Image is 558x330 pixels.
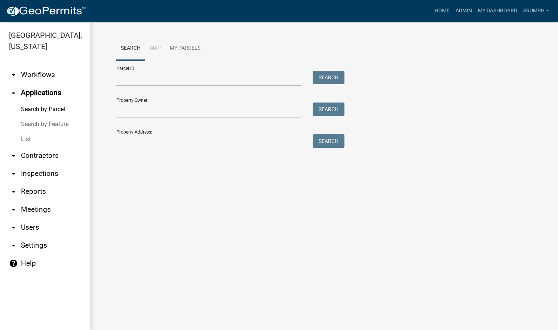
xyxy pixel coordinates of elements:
[9,241,18,250] i: arrow_drop_down
[453,4,475,18] a: Admin
[520,4,552,18] a: srumph
[9,151,18,160] i: arrow_drop_down
[313,134,344,148] button: Search
[9,205,18,214] i: arrow_drop_down
[9,223,18,232] i: arrow_drop_down
[313,103,344,116] button: Search
[9,259,18,268] i: help
[9,187,18,196] i: arrow_drop_down
[116,37,145,61] a: Search
[432,4,453,18] a: Home
[9,169,18,178] i: arrow_drop_down
[9,70,18,79] i: arrow_drop_down
[9,88,18,97] i: arrow_drop_up
[165,37,205,61] a: My Parcels
[313,71,344,84] button: Search
[475,4,520,18] a: My Dashboard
